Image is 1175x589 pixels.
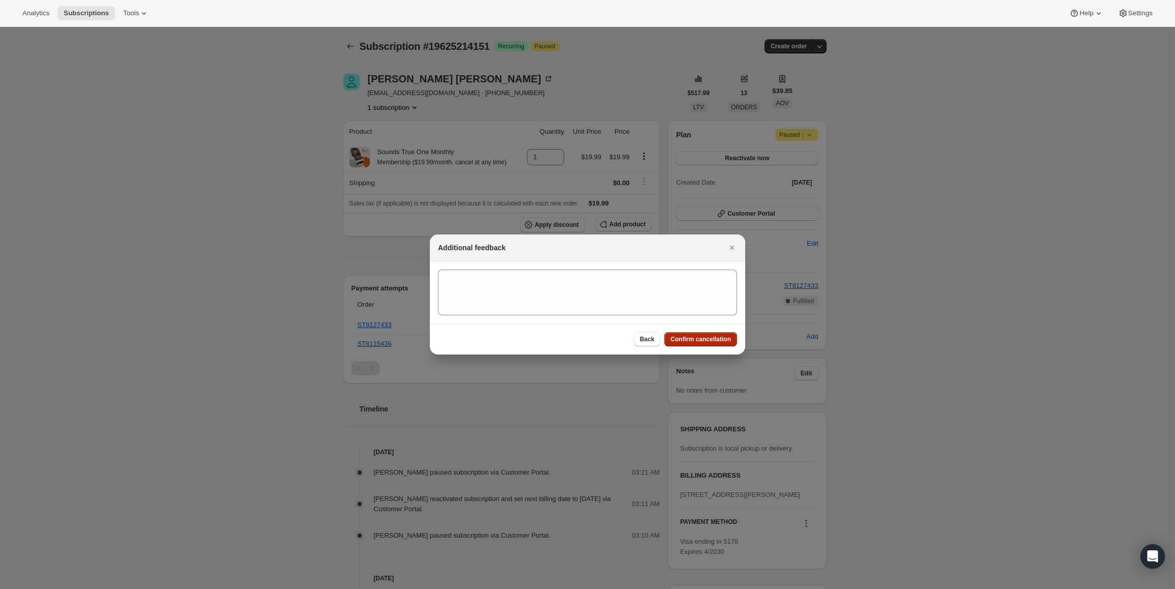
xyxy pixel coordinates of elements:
[1140,544,1165,569] div: Open Intercom Messenger
[634,332,661,346] button: Back
[438,243,506,253] h2: Additional feedback
[123,9,139,17] span: Tools
[670,335,731,343] span: Confirm cancellation
[16,6,55,20] button: Analytics
[640,335,655,343] span: Back
[664,332,737,346] button: Confirm cancellation
[1128,9,1153,17] span: Settings
[725,241,739,255] button: Close
[117,6,155,20] button: Tools
[22,9,49,17] span: Analytics
[1112,6,1159,20] button: Settings
[1079,9,1093,17] span: Help
[64,9,109,17] span: Subscriptions
[1063,6,1109,20] button: Help
[57,6,115,20] button: Subscriptions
